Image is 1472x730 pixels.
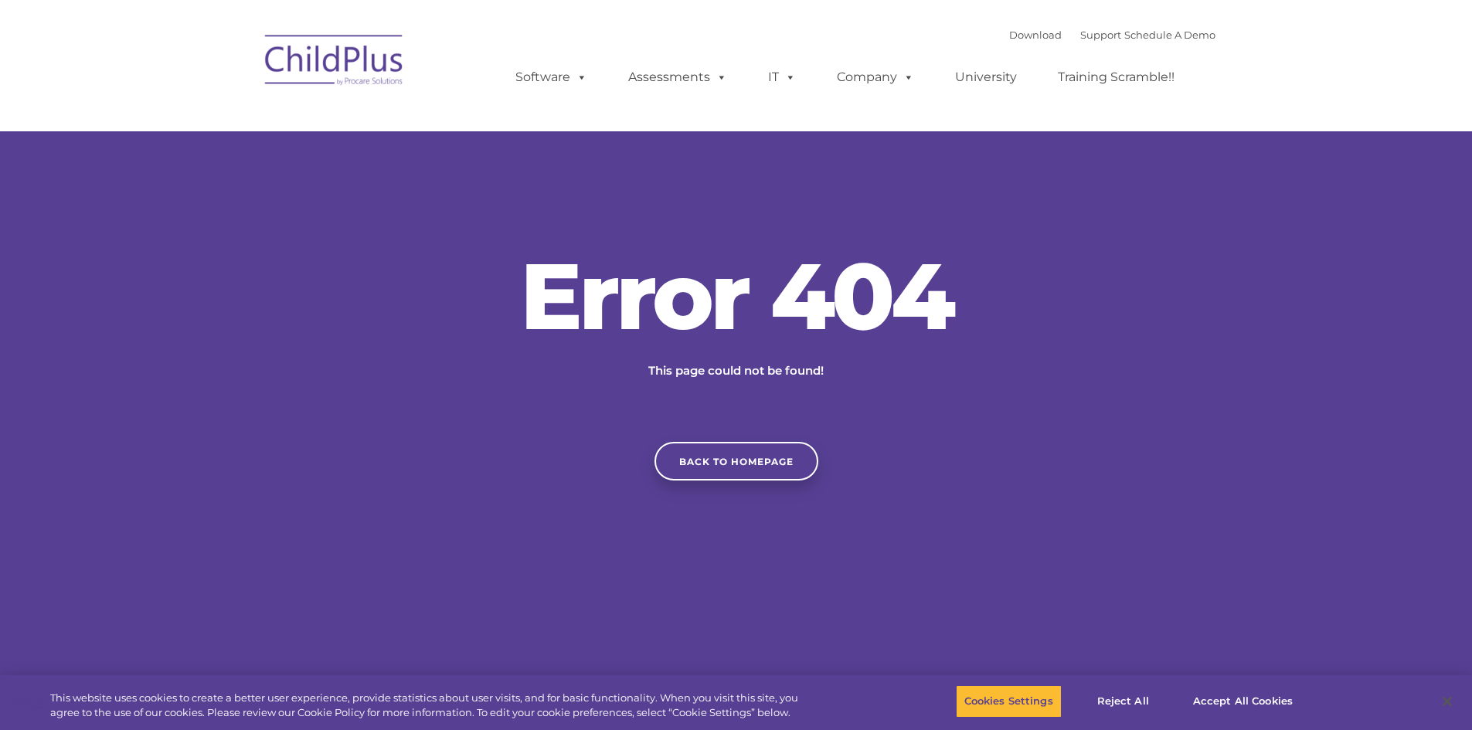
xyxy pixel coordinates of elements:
a: Schedule A Demo [1124,29,1215,41]
button: Accept All Cookies [1185,685,1301,718]
font: | [1009,29,1215,41]
a: Training Scramble!! [1042,62,1190,93]
a: Support [1080,29,1121,41]
div: This website uses cookies to create a better user experience, provide statistics about user visit... [50,691,810,721]
a: Download [1009,29,1062,41]
a: Software [500,62,603,93]
a: IT [753,62,811,93]
a: University [940,62,1032,93]
p: This page could not be found! [574,362,899,380]
a: Assessments [613,62,743,93]
button: Close [1430,684,1464,718]
img: ChildPlus by Procare Solutions [257,24,412,101]
a: Back to homepage [654,442,818,480]
button: Cookies Settings [956,685,1062,718]
h2: Error 404 [505,250,968,342]
a: Company [821,62,930,93]
button: Reject All [1075,685,1171,718]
